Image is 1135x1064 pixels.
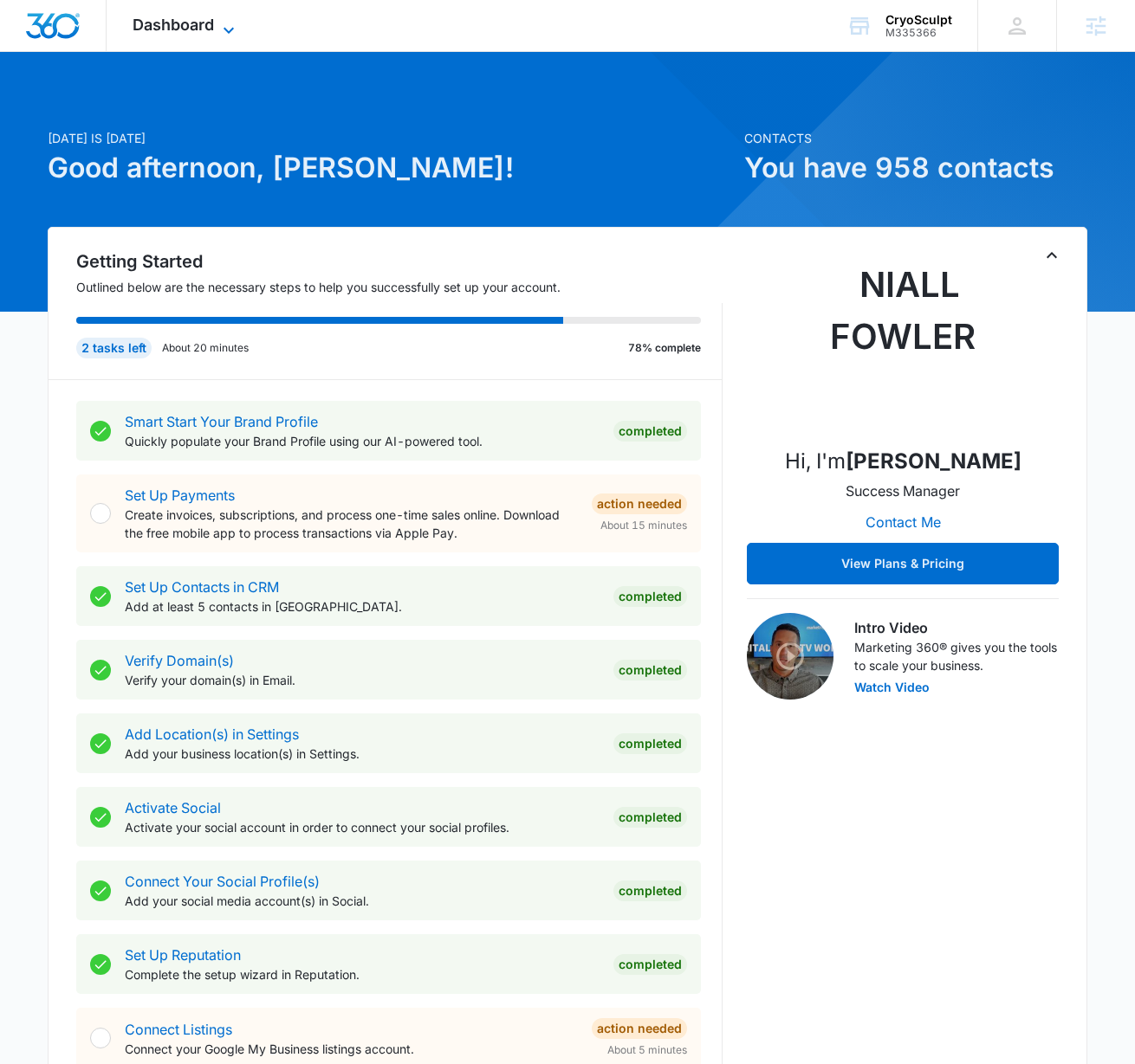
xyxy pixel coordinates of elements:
p: Marketing 360® gives you the tools to scale your business. [854,638,1059,674]
button: Watch Video [854,681,930,693]
strong: [PERSON_NAME] [846,448,1022,474]
span: About 15 minutes [600,518,687,533]
p: Add at least 5 contacts in [GEOGRAPHIC_DATA]. [125,597,600,616]
div: account name [885,13,952,27]
a: Smart Start Your Brand Profile [125,413,318,430]
p: Add your business location(s) in Settings. [125,745,600,763]
a: Connect Listings [125,1021,232,1038]
p: [DATE] is [DATE] [48,129,734,147]
div: Completed [613,954,687,975]
div: 2 tasks left [76,338,152,358]
div: Completed [613,660,687,680]
p: 78% complete [628,340,701,356]
p: Add your social media account(s) in Social. [125,892,600,910]
a: Verify Domain(s) [125,652,234,669]
button: View Plans & Pricing [747,543,1059,584]
h3: Intro Video [854,617,1059,638]
img: Intro Video [747,613,833,700]
h1: You have 958 contacts [744,147,1087,189]
div: Completed [613,733,687,754]
span: Dashboard [133,16,214,34]
p: About 20 minutes [162,340,249,356]
a: Connect Your Social Profile(s) [125,873,320,890]
a: Set Up Reputation [125,946,241,964]
img: Niall Fowler [816,259,989,432]
p: Complete the setup wizard in Reputation. [125,965,600,983]
a: Set Up Payments [125,487,235,504]
p: Connect your Google My Business listings account. [125,1040,578,1058]
p: Hi, I'm [785,446,1022,477]
h2: Getting Started [76,248,723,274]
p: Contacts [744,129,1087,147]
p: Verify your domain(s) in Email. [125,671,600,689]
p: Create invoices, subscriptions, and process one-time sales online. Download the free mobile app t... [125,506,578,542]
h1: Good afternoon, [PERSON_NAME]! [48,147,734,189]
div: account id [885,27,952,39]
button: Toggle Collapse [1041,245,1062,266]
div: Completed [613,807,687,828]
div: Completed [613,880,687,901]
span: About 5 minutes [607,1042,687,1058]
div: Completed [613,586,687,607]
p: Outlined below are the necessary steps to help you successfully set up your account. [76,278,723,296]
div: Action Needed [592,1018,687,1039]
div: Completed [613,421,687,442]
button: Contact Me [848,501,958,543]
p: Quickly populate your Brand Profile using our AI-powered tool. [125,432,600,450]
a: Activate Social [125,799,221,816]
p: Activate your social account in order to connect your social profiles. [125,818,600,836]
a: Set Up Contacts in CRM [125,578,279,596]
a: Add Location(s) in Settings [125,725,299,743]
p: Success Manager [846,480,960,501]
div: Action Needed [592,493,687,514]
